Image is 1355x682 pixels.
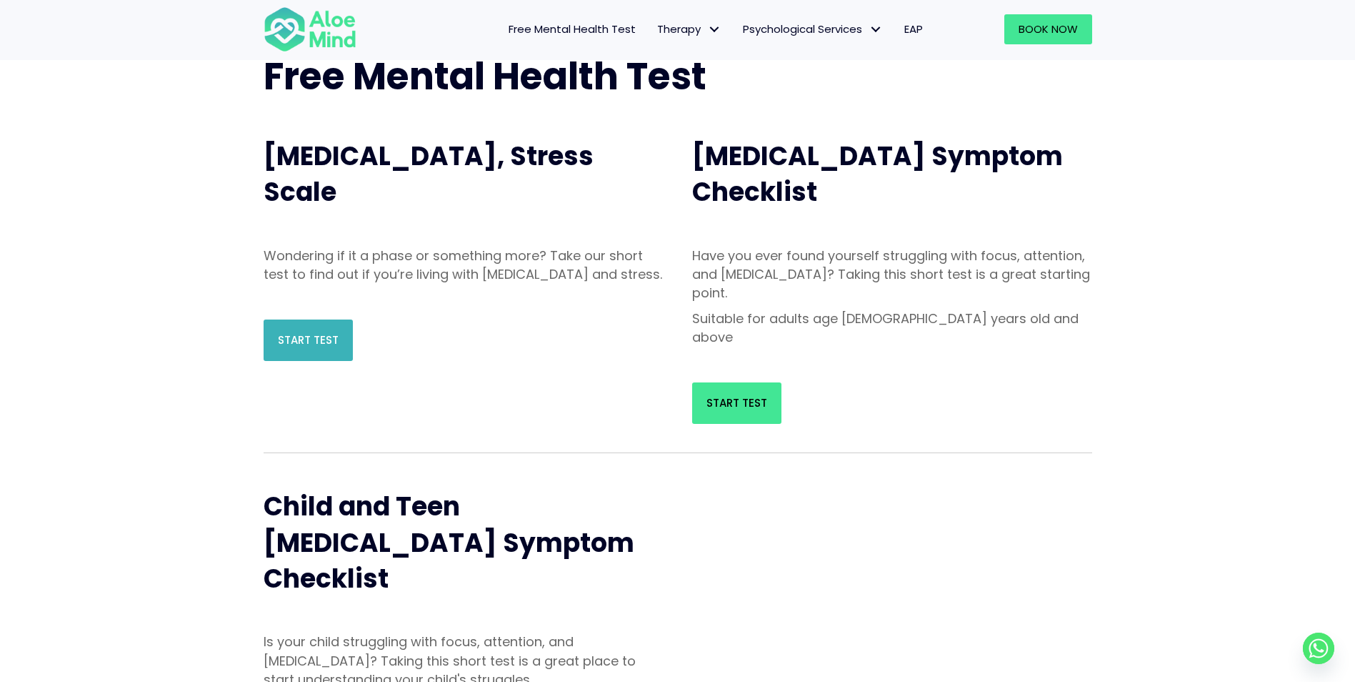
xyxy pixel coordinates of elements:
span: EAP [904,21,923,36]
a: Free Mental Health Test [498,14,646,44]
span: [MEDICAL_DATA] Symptom Checklist [692,138,1063,210]
span: [MEDICAL_DATA], Stress Scale [264,138,594,210]
span: Psychological Services [743,21,883,36]
a: Whatsapp [1303,633,1334,664]
p: Suitable for adults age [DEMOGRAPHIC_DATA] years old and above [692,310,1092,347]
span: Free Mental Health Test [264,50,706,102]
span: Start Test [706,395,767,410]
span: Therapy [657,21,721,36]
span: Psychological Services: submenu [866,19,886,40]
span: Child and Teen [MEDICAL_DATA] Symptom Checklist [264,488,634,597]
nav: Menu [375,14,934,44]
span: Free Mental Health Test [509,21,636,36]
p: Have you ever found yourself struggling with focus, attention, and [MEDICAL_DATA]? Taking this sh... [692,247,1092,302]
span: Therapy: submenu [704,19,725,40]
a: Psychological ServicesPsychological Services: submenu [732,14,894,44]
p: Wondering if it a phase or something more? Take our short test to find out if you’re living with ... [264,247,664,284]
span: Start Test [278,332,339,347]
span: Book Now [1019,21,1078,36]
a: Start Test [692,382,781,424]
img: Aloe mind Logo [264,6,356,53]
a: TherapyTherapy: submenu [646,14,732,44]
a: EAP [894,14,934,44]
a: Start Test [264,320,353,361]
a: Book Now [1004,14,1092,44]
